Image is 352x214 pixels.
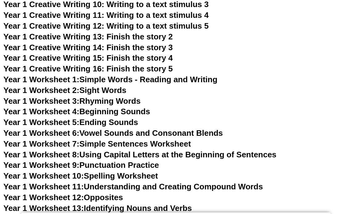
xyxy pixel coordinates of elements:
[3,204,84,213] span: Year 1 Worksheet 13:
[3,193,84,202] span: Year 1 Worksheet 12:
[3,193,123,202] a: Year 1 Worksheet 12:Opposites
[3,128,223,138] a: Year 1 Worksheet 6:Vowel Sounds and Consonant Blends
[3,139,80,148] span: Year 1 Worksheet 7:
[3,64,173,73] a: Year 1 Creative Writing 16: Finish the story 5
[3,160,159,170] a: Year 1 Worksheet 9:Punctuation Practice
[3,118,138,127] a: Year 1 Worksheet 5:Ending Sounds
[3,182,84,191] span: Year 1 Worksheet 11:
[3,96,141,106] a: Year 1 Worksheet 3:Rhyming Words
[3,139,191,148] a: Year 1 Worksheet 7:Simple Sentences Worksheet
[3,160,80,170] span: Year 1 Worksheet 9:
[3,182,263,191] a: Year 1 Worksheet 11:Understanding and Creating Compound Words
[3,21,209,30] a: Year 1 Creative Writing 12: Writing to a text stimulus 5
[3,150,276,159] a: Year 1 Worksheet 8:Using Capital Letters at the Beginning of Sentences
[3,86,126,95] a: Year 1 Worksheet 2:Sight Words
[3,43,173,52] a: Year 1 Creative Writing 14: Finish the story 3
[3,53,173,63] a: Year 1 Creative Writing 15: Finish the story 4
[3,150,80,159] span: Year 1 Worksheet 8:
[3,204,192,213] a: Year 1 Worksheet 13:Identifying Nouns and Verbs
[3,107,80,116] span: Year 1 Worksheet 4:
[3,96,80,106] span: Year 1 Worksheet 3:
[3,86,80,95] span: Year 1 Worksheet 2:
[3,171,84,180] span: Year 1 Worksheet 10:
[3,10,209,20] a: Year 1 Creative Writing 11: Writing to a text stimulus 4
[3,118,80,127] span: Year 1 Worksheet 5:
[3,171,158,180] a: Year 1 Worksheet 10:Spelling Worksheet
[3,107,150,116] a: Year 1 Worksheet 4:Beginning Sounds
[3,75,218,84] a: Year 1 Worksheet 1:Simple Words - Reading and Writing
[3,75,80,84] span: Year 1 Worksheet 1:
[321,184,352,214] iframe: Chat Widget
[3,32,173,41] a: Year 1 Creative Writing 13: Finish the story 2
[3,128,80,138] span: Year 1 Worksheet 6:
